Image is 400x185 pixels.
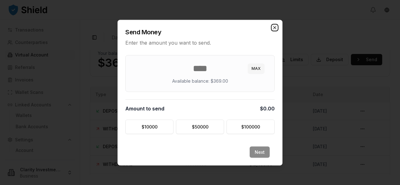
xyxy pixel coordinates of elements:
[125,39,275,46] p: Enter the amount you want to send.
[125,27,275,36] h2: Send Money
[227,119,275,134] button: $100000
[260,105,275,112] span: $0.00
[176,119,224,134] button: $50000
[172,78,228,84] p: Available balance: $369.00
[125,105,164,112] span: Amount to send
[248,63,264,73] button: MAX
[125,119,173,134] button: $10000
